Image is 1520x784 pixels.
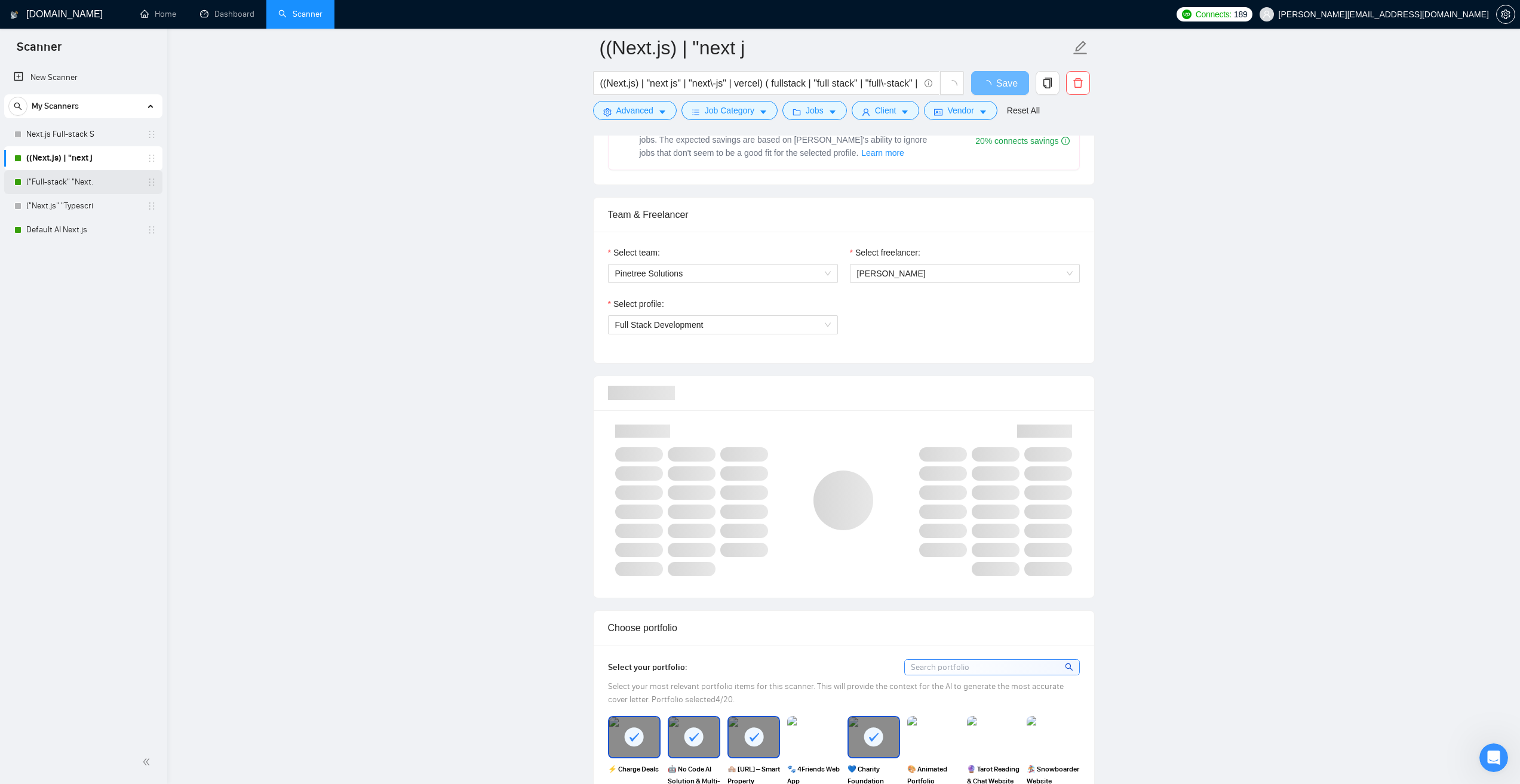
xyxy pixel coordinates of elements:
[608,611,1080,645] div: Choose portfolio
[608,662,687,672] span: Select your portfolio:
[26,170,140,194] a: ("Full-stack" "Next.
[608,681,1064,705] span: Select your most relevant portfolio items for this scanner. This will provide the context for the...
[1182,10,1192,19] img: upwork-logo.png
[1036,78,1059,88] span: copy
[759,107,767,116] span: caret-down
[26,122,140,146] a: Next.js Full-stack S
[1061,137,1070,145] span: info-circle
[147,201,156,211] span: holder
[861,146,905,160] button: Laziza AI NEWExtends Sardor AI by learning from your feedback and automatically qualifying jobs. ...
[971,71,1029,95] button: Save
[996,76,1018,91] span: Save
[979,107,987,116] span: caret-down
[793,107,801,116] span: folder
[593,101,677,120] button: settingAdvancedcaret-down
[857,269,926,278] span: [PERSON_NAME]
[1036,71,1060,95] button: copy
[26,146,140,170] a: ((Next.js) | "next j
[140,9,176,19] a: homeHome
[681,101,778,120] button: barsJob Categorycaret-down
[147,225,156,235] span: holder
[924,101,997,120] button: idcardVendorcaret-down
[14,66,153,90] a: New Scanner
[862,107,870,116] span: user
[861,146,904,159] span: Learn more
[26,218,140,242] a: Default AI Next.js
[608,246,660,259] label: Select team:
[1066,71,1090,95] button: delete
[1496,5,1515,24] button: setting
[782,101,847,120] button: folderJobscaret-down
[806,104,824,117] span: Jobs
[975,135,1069,147] div: 20% connects savings
[4,94,162,242] li: My Scanners
[1263,10,1271,19] span: user
[967,716,1020,758] img: portfolio thumbnail image
[947,80,957,91] span: loading
[692,107,700,116] span: bars
[850,246,920,259] label: Select freelancer:
[10,5,19,24] img: logo
[852,101,920,120] button: userClientcaret-down
[705,104,754,117] span: Job Category
[1065,660,1075,674] span: search
[147,130,156,139] span: holder
[901,107,909,116] span: caret-down
[1479,743,1508,772] iframe: Intercom live chat
[616,104,653,117] span: Advanced
[828,107,837,116] span: caret-down
[1007,104,1040,117] a: Reset All
[1067,78,1089,88] span: delete
[947,104,974,117] span: Vendor
[142,756,154,768] span: double-left
[32,94,79,118] span: My Scanners
[1496,10,1515,19] a: setting
[925,79,932,87] span: info-circle
[26,194,140,218] a: ("Next.js" "Typescri
[787,716,840,758] img: portfolio thumbnail image
[7,38,71,63] span: Scanner
[1073,40,1088,56] span: edit
[613,297,664,310] span: Select profile:
[603,107,612,116] span: setting
[278,9,323,19] a: searchScanner
[4,66,162,90] li: New Scanner
[147,177,156,187] span: holder
[907,716,960,758] img: portfolio thumbnail image
[8,97,27,116] button: search
[200,9,254,19] a: dashboardDashboard
[1234,8,1247,21] span: 189
[600,33,1070,63] input: Scanner name...
[640,123,929,158] span: Extends Sardor AI by learning from your feedback and automatically qualifying jobs. The expected ...
[9,102,27,110] span: search
[608,198,1080,232] div: Team & Freelancer
[1196,8,1232,21] span: Connects:
[600,76,919,91] input: Search Freelance Jobs...
[982,80,996,90] span: loading
[875,104,896,117] span: Client
[905,660,1079,675] input: Search portfolio
[934,107,942,116] span: idcard
[147,153,156,163] span: holder
[1027,716,1079,758] img: portfolio thumbnail image
[615,320,704,330] span: Full Stack Development
[658,107,667,116] span: caret-down
[615,265,831,282] span: Pinetree Solutions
